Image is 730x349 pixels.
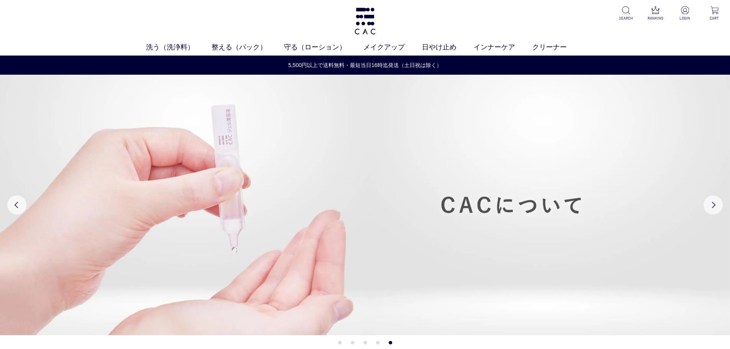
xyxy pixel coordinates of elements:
[422,42,474,52] a: 日やけ止め
[646,6,665,21] a: RANKING
[676,15,694,21] p: LOGIN
[351,341,354,344] button: 2 of 5
[676,6,694,21] a: LOGIN
[363,42,422,52] a: メイクアップ
[705,15,724,21] p: CART
[0,61,730,69] a: 5,500円以上で送料無料・最短当日16時迄発送（土日祝は除く）
[363,341,367,344] button: 3 of 5
[704,195,723,215] button: Next
[705,6,724,21] a: CART
[617,15,635,21] p: SEARCH
[284,42,363,52] a: 守る（ローション）
[7,195,26,215] button: Previous
[532,42,584,52] a: クリーナー
[617,6,635,21] a: SEARCH
[389,341,392,344] button: 5 of 5
[212,42,284,52] a: 整える（パック）
[338,341,341,344] button: 1 of 5
[376,341,379,344] button: 4 of 5
[353,8,377,34] img: logo
[146,42,212,52] a: 洗う（洗浄料）
[474,42,532,52] a: インナーケア
[646,15,665,21] p: RANKING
